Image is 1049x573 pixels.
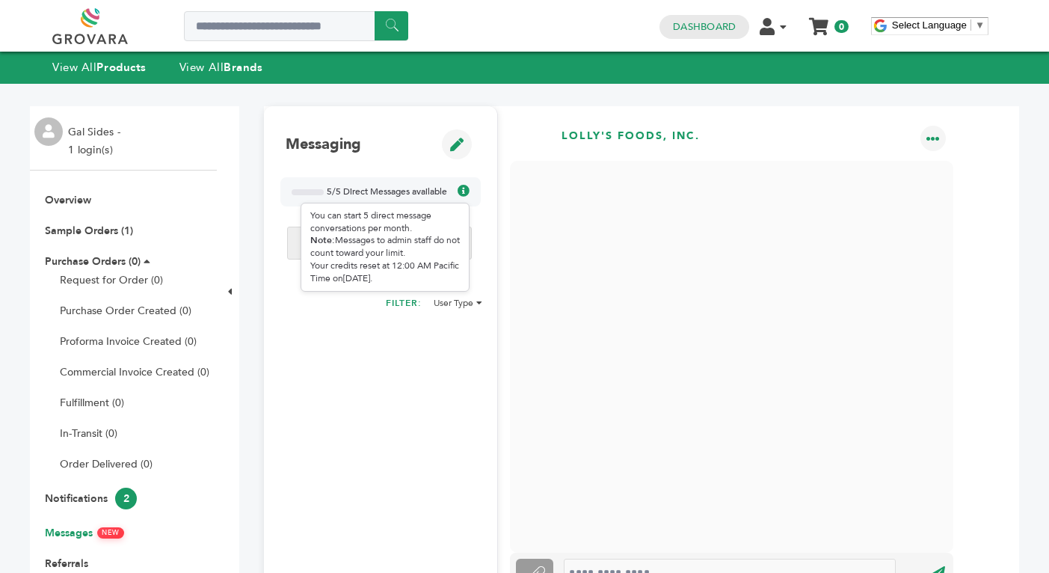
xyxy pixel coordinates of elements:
a: Overview [45,193,91,207]
a: Select Language​ [892,19,985,31]
input: Search messages [287,227,472,260]
a: Purchase Order Created (0) [60,304,191,318]
a: Request for Order (0) [60,273,163,287]
a: Purchase Orders (0) [45,254,141,269]
a: Sample Orders (1) [45,224,133,238]
div: You can start 5 direct message conversations per month. Messages to admin staff do not count towa... [301,203,470,292]
strong: Note: [310,234,335,246]
li: User Type [434,297,482,309]
span: 0 [834,20,849,33]
a: Commercial Invoice Created (0) [60,365,209,379]
h1: Messaging [286,135,361,154]
a: Notifications2 [45,491,137,506]
a: Referrals [45,557,88,571]
a: Fulfillment (0) [60,396,124,410]
a: View AllBrands [179,60,263,75]
p: Lolly's Foods, Inc. [562,129,700,162]
input: Search a product or brand... [184,11,408,41]
strong: Brands [224,60,262,75]
a: Dashboard [673,20,736,34]
img: profile.png [34,117,63,146]
a: View AllProducts [52,60,147,75]
span: Select Language [892,19,967,31]
a: My Cart [810,13,828,29]
span: [DATE] [343,272,370,284]
h2: FILTER: [386,297,422,313]
span: 2 [115,488,137,509]
a: Proforma Invoice Created (0) [60,334,197,349]
span: ▼ [975,19,985,31]
a: MessagesNEW [45,526,124,540]
span: 5/5 Direct Messages available [327,186,447,198]
span: NEW [97,527,124,539]
strong: Products [96,60,146,75]
a: Order Delivered (0) [60,457,153,471]
a: In-Transit (0) [60,426,117,441]
li: Gal Sides - 1 login(s) [68,123,124,159]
